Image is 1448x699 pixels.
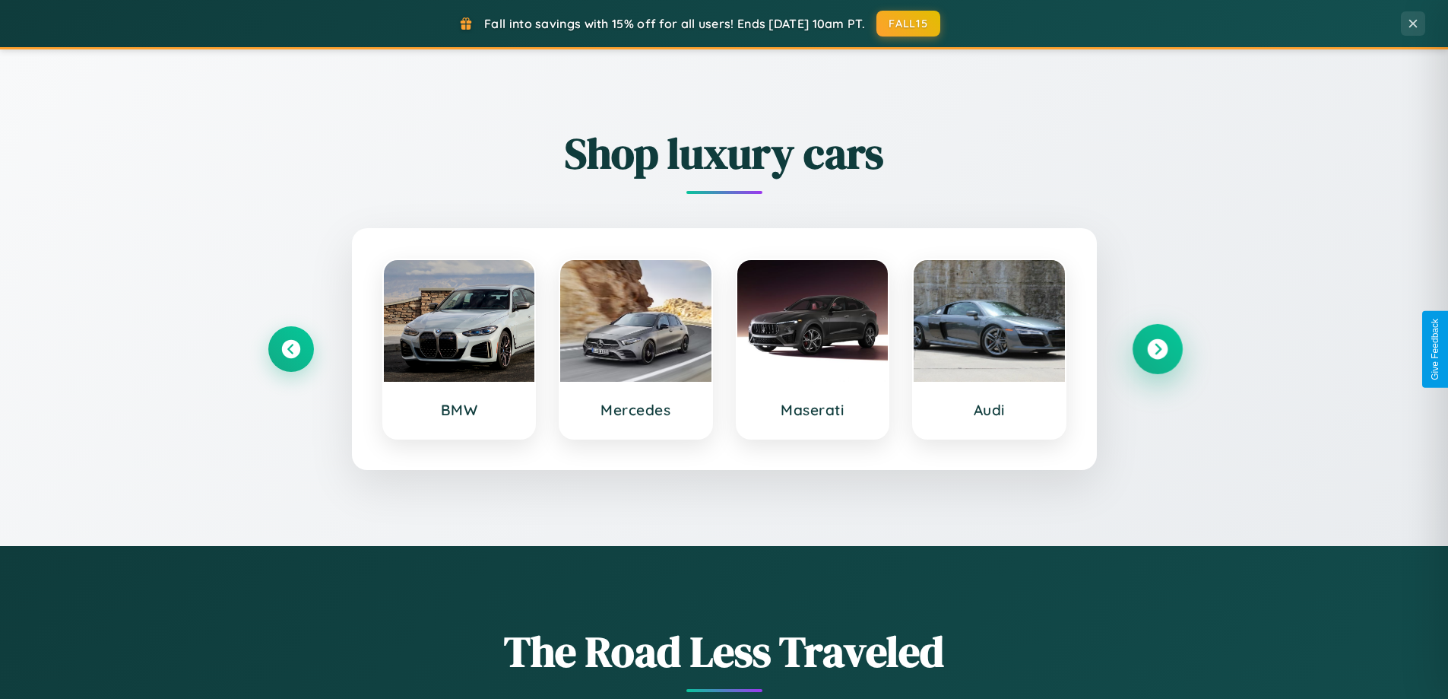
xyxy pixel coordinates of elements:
h1: The Road Less Traveled [268,622,1180,681]
h3: Maserati [753,401,873,419]
h3: Audi [929,401,1050,419]
h2: Shop luxury cars [268,124,1180,183]
h3: BMW [399,401,520,419]
h3: Mercedes [575,401,696,419]
span: Fall into savings with 15% off for all users! Ends [DATE] 10am PT. [484,16,865,31]
button: FALL15 [876,11,940,37]
div: Give Feedback [1430,319,1440,380]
